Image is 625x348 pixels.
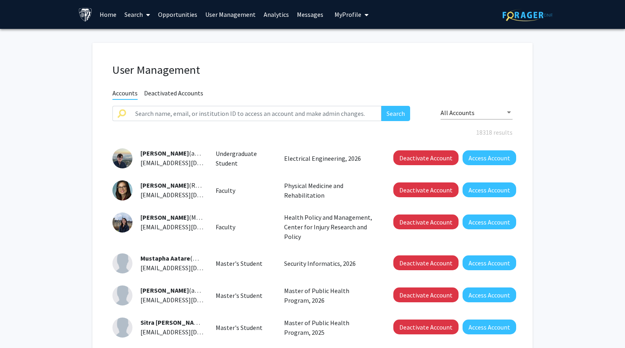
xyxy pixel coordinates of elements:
[393,287,459,302] button: Deactivate Account
[284,259,375,268] p: Security Informatics, 2026
[463,214,516,229] button: Access Account
[463,287,516,302] button: Access Account
[140,296,238,304] span: [EMAIL_ADDRESS][DOMAIN_NAME]
[140,181,189,189] span: [PERSON_NAME]
[393,255,459,270] button: Deactivate Account
[463,320,516,334] button: Access Account
[393,214,459,229] button: Deactivate Account
[106,127,519,137] div: 18318 results
[463,255,516,270] button: Access Account
[112,285,132,306] img: Profile Picture
[154,0,201,28] a: Opportunities
[140,286,189,294] span: [PERSON_NAME]
[140,213,222,221] span: (MAASSAR1)
[140,254,221,262] span: (maatare1)
[112,253,132,273] img: Profile Picture
[140,213,189,221] span: [PERSON_NAME]
[284,286,375,305] p: Master of Public Health Program, 2026
[293,0,327,28] a: Messages
[140,264,238,272] span: [EMAIL_ADDRESS][DOMAIN_NAME]
[96,0,120,28] a: Home
[284,181,375,200] p: Physical Medicine and Rehabilitation
[381,106,410,121] button: Search
[393,150,459,165] button: Deactivate Account
[140,318,204,326] span: Sitra [PERSON_NAME]
[210,259,278,268] div: Master's Student
[393,320,459,334] button: Deactivate Account
[120,0,154,28] a: Search
[140,318,233,326] span: (sababul1)
[284,212,375,241] p: Health Policy and Management, Center for Injury Research and Policy
[393,182,459,197] button: Deactivate Account
[140,149,218,157] span: (aaakers1)
[335,10,361,18] span: My Profile
[144,89,203,99] span: Deactivated Accounts
[210,291,278,300] div: Master's Student
[441,109,475,117] span: All Accounts
[112,148,132,168] img: Profile Picture
[210,222,278,232] div: Faculty
[260,0,293,28] a: Analytics
[112,212,132,233] img: Profile Picture
[140,254,190,262] span: Mustapha Aatare
[140,181,220,189] span: (RAARON4)
[140,191,238,199] span: [EMAIL_ADDRESS][DOMAIN_NAME]
[140,149,189,157] span: [PERSON_NAME]
[463,182,516,197] button: Access Account
[140,328,238,336] span: [EMAIL_ADDRESS][DOMAIN_NAME]
[112,63,513,77] h1: User Management
[210,323,278,332] div: Master's Student
[463,150,516,165] button: Access Account
[210,186,278,195] div: Faculty
[503,9,553,21] img: ForagerOne Logo
[210,149,278,168] div: Undergraduate Student
[140,223,238,231] span: [EMAIL_ADDRESS][DOMAIN_NAME]
[284,318,375,337] p: Master of Public Health Program, 2025
[140,159,238,167] span: [EMAIL_ADDRESS][DOMAIN_NAME]
[112,318,132,338] img: Profile Picture
[284,154,375,163] p: Electrical Engineering, 2026
[201,0,260,28] a: User Management
[6,312,34,342] iframe: Chat
[130,106,381,121] input: Search name, email, or institution ID to access an account and make admin changes.
[140,286,218,294] span: (aabaalk1)
[78,8,92,22] img: Johns Hopkins University Logo
[112,89,138,100] span: Accounts
[112,180,132,200] img: Profile Picture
